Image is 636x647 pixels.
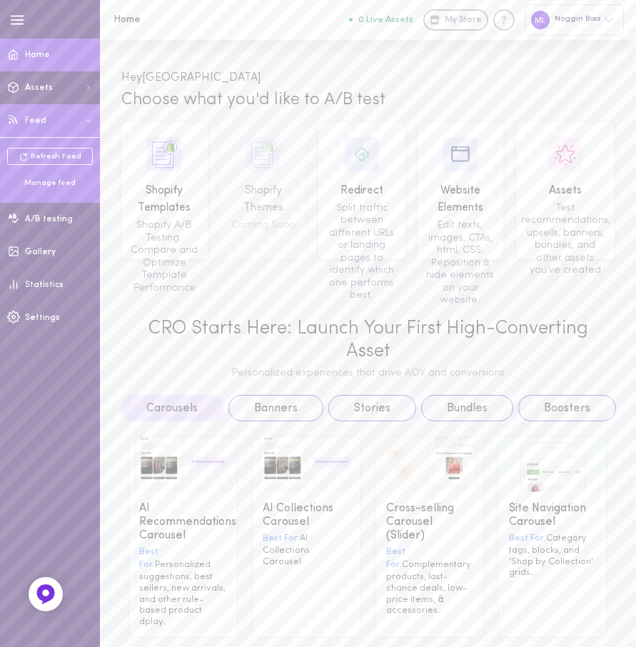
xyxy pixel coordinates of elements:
div: Personalized experiences that drive AOV and conversions [128,368,607,380]
span: Best For: [139,547,158,569]
button: Carousels [121,395,223,422]
span: Best For: [509,533,546,543]
div: Shopify Themes [225,182,301,217]
div: AI Collections Carousel [263,532,350,567]
div: Shopify Templates [126,182,203,217]
span: Statistics [25,281,64,289]
div: Complementary products, last-chance deals, low-price items, & accessories. [386,546,474,616]
span: Gallery [25,248,56,256]
div: CRO Starts Here: Launch Your First High-Converting Asset [128,318,607,362]
span: Feed [25,116,46,125]
img: icon [443,137,478,171]
div: Personalized suggestions, best sellers, new arrivals, and other rule-based product dplay. [139,546,227,627]
a: 0 Live Assets [349,15,423,25]
button: Banners [228,395,323,422]
h1: Home [113,14,349,25]
div: Edit texts, images, CTAs, html, CSS. Reposition & hide elements on your website. [423,219,499,307]
span: My Store [445,14,482,27]
div: Split traffic between different URLs or landing pages to identify which one performs best. [323,202,400,302]
div: Coming Soon [225,219,301,232]
a: My Store [423,9,488,31]
div: Knowledge center [493,9,515,31]
span: Choose what you'd like to A/B test [121,91,385,109]
div: Redirect [323,182,400,200]
div: AI Recommendations Carousel [139,502,227,543]
img: icon [147,137,181,171]
button: Stories [328,395,416,422]
span: Assets [25,84,53,92]
div: Noggin Boss [525,4,624,35]
img: icon [246,137,281,171]
div: Website Elements [423,182,499,217]
span: Home [25,51,50,59]
div: Category tags, blocks, and 'Shop by Collection' grids. [509,532,597,578]
div: Shopify A/B Testing: Compare and Optimize Template Performance [126,219,203,294]
div: Manage feed [7,178,93,189]
div: Site Navigation Carousel [509,502,597,529]
div: Test recommendations, upsells, banners, bundles, and other assets you’ve created [521,202,610,277]
div: AI Collections Carousel [263,502,350,529]
button: 0 Live Assets [349,15,413,24]
span: Hey [GEOGRAPHIC_DATA] [121,72,261,84]
img: icon [345,137,379,171]
button: Boosters [518,395,616,422]
a: Refresh Feed [7,148,93,165]
div: Cross-selling Carousel (Slider) [386,502,474,543]
img: Feedback Button [35,583,56,605]
div: Assets [521,182,610,200]
span: Settings [25,314,60,322]
button: Bundles [421,395,513,422]
img: icon [548,137,582,171]
span: A/B testing [25,215,73,224]
span: Best For: [386,547,405,569]
span: Best For: [263,533,300,543]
